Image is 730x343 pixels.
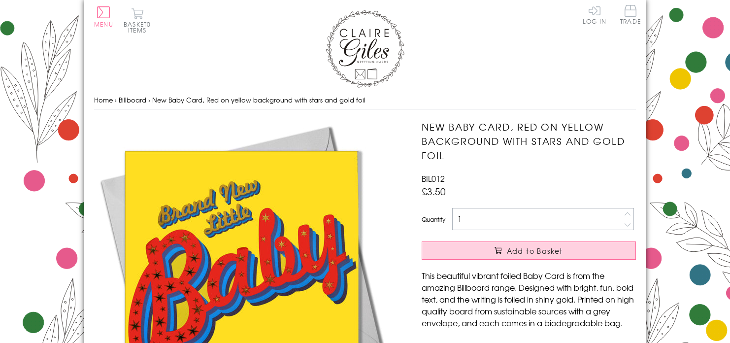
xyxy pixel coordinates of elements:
[124,8,151,33] button: Basket0 items
[583,5,606,24] a: Log In
[507,246,563,256] span: Add to Basket
[94,95,113,104] a: Home
[128,20,151,34] span: 0 items
[422,241,636,260] button: Add to Basket
[326,10,404,88] img: Claire Giles Greetings Cards
[620,5,641,26] a: Trade
[94,90,636,110] nav: breadcrumbs
[94,20,113,29] span: Menu
[422,172,445,184] span: BIL012
[422,270,636,329] p: This beautiful vibrant foiled Baby Card is from the amazing Billboard range. Designed with bright...
[422,184,446,198] span: £3.50
[148,95,150,104] span: ›
[94,6,113,27] button: Menu
[422,120,636,162] h1: New Baby Card, Red on yellow background with stars and gold foil
[119,95,146,104] a: Billboard
[115,95,117,104] span: ›
[422,215,445,224] label: Quantity
[620,5,641,24] span: Trade
[152,95,365,104] span: New Baby Card, Red on yellow background with stars and gold foil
